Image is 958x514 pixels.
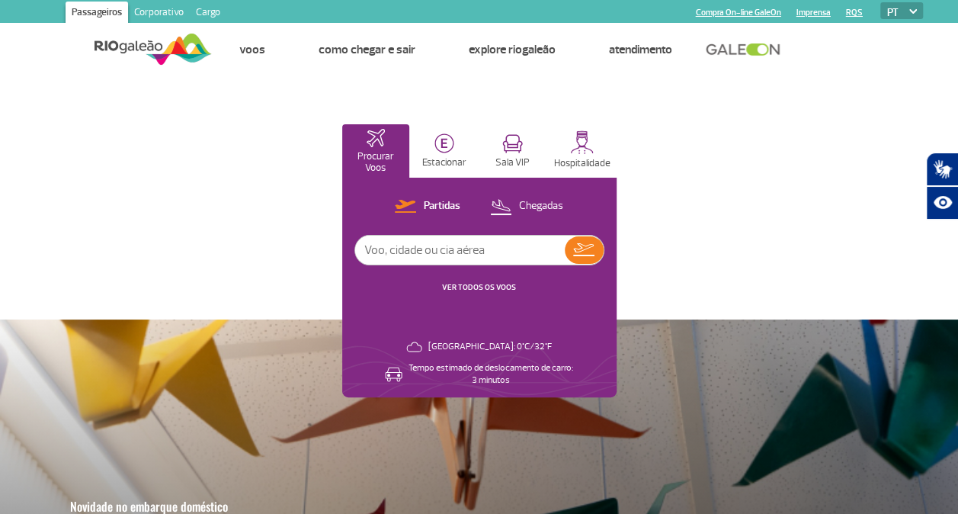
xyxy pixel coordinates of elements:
p: Sala VIP [495,157,530,169]
button: Procurar Voos [342,124,409,178]
a: RQS [846,8,863,18]
button: Abrir tradutor de língua de sinais. [926,153,958,186]
button: Hospitalidade [548,124,617,178]
button: Abrir recursos assistivos. [926,186,958,220]
a: Como chegar e sair [318,42,415,57]
button: Estacionar [411,124,478,178]
p: [GEOGRAPHIC_DATA]: 0°C/32°F [428,341,552,353]
img: vipRoom.svg [502,134,523,153]
a: Imprensa [796,8,831,18]
img: airplaneHomeActive.svg [367,129,385,147]
p: Partidas [424,199,460,214]
button: Sala VIP [479,124,546,178]
a: Voos [239,42,264,57]
button: Chegadas [485,197,568,217]
a: Compra On-line GaleOn [696,8,781,18]
p: Hospitalidade [554,158,610,169]
button: VER TODOS OS VOOS [437,281,521,294]
a: VER TODOS OS VOOS [442,282,516,292]
p: Tempo estimado de deslocamento de carro: 3 minutos [409,362,573,387]
div: Plugin de acessibilidade da Hand Talk. [926,153,958,220]
p: Procurar Voos [350,151,402,174]
img: hospitality.svg [570,130,594,154]
p: Estacionar [422,157,466,169]
a: Atendimento [608,42,671,57]
a: Explore RIOgaleão [468,42,555,57]
img: carParkingHome.svg [434,133,454,153]
input: Voo, cidade ou cia aérea [355,236,565,265]
button: Partidas [390,197,465,217]
a: Corporativo [128,2,190,26]
p: Chegadas [519,199,563,214]
a: Cargo [190,2,226,26]
a: Passageiros [66,2,128,26]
